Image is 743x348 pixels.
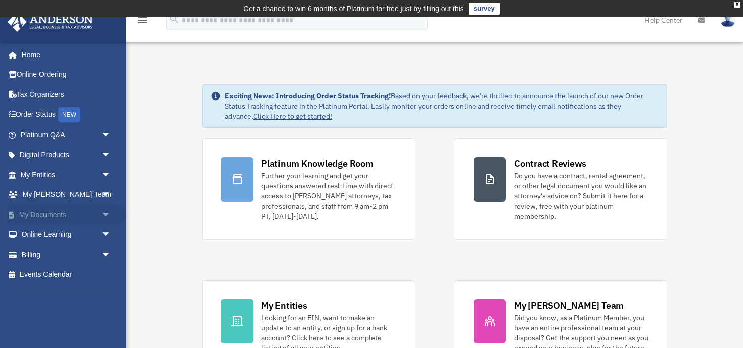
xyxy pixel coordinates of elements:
div: Based on your feedback, we're thrilled to announce the launch of our new Order Status Tracking fe... [225,91,659,121]
span: arrow_drop_down [101,244,121,265]
a: Online Learningarrow_drop_down [7,225,126,245]
img: User Pic [720,13,735,27]
div: My [PERSON_NAME] Team [514,299,624,312]
div: Do you have a contract, rental agreement, or other legal document you would like an attorney's ad... [514,171,648,221]
a: Platinum Q&Aarrow_drop_down [7,125,126,145]
span: arrow_drop_down [101,225,121,245]
strong: Exciting News: Introducing Order Status Tracking! [225,91,391,101]
img: Anderson Advisors Platinum Portal [5,12,96,32]
a: Order StatusNEW [7,105,126,125]
span: arrow_drop_down [101,165,121,185]
a: My Documentsarrow_drop_down [7,205,126,225]
div: My Entities [261,299,307,312]
i: search [169,14,180,25]
div: close [734,2,740,8]
i: menu [136,14,149,26]
div: Contract Reviews [514,157,586,170]
a: Platinum Knowledge Room Further your learning and get your questions answered real-time with dire... [202,138,414,240]
a: Click Here to get started! [253,112,332,121]
div: Platinum Knowledge Room [261,157,374,170]
a: Online Ordering [7,65,126,85]
a: Home [7,44,121,65]
a: Billingarrow_drop_down [7,244,126,265]
a: Digital Productsarrow_drop_down [7,145,126,165]
a: My Entitiesarrow_drop_down [7,165,126,185]
div: Get a chance to win 6 months of Platinum for free just by filling out this [243,3,464,15]
a: menu [136,18,149,26]
a: survey [469,3,500,15]
div: NEW [58,107,80,122]
span: arrow_drop_down [101,205,121,225]
span: arrow_drop_down [101,185,121,206]
span: arrow_drop_down [101,125,121,145]
a: Tax Organizers [7,84,126,105]
a: Contract Reviews Do you have a contract, rental agreement, or other legal document you would like... [455,138,667,240]
a: My [PERSON_NAME] Teamarrow_drop_down [7,185,126,205]
span: arrow_drop_down [101,145,121,166]
div: Further your learning and get your questions answered real-time with direct access to [PERSON_NAM... [261,171,396,221]
a: Events Calendar [7,265,126,285]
